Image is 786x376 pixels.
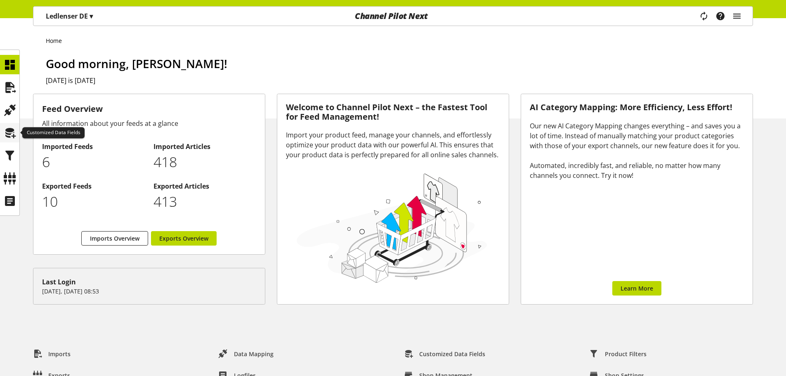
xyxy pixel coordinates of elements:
a: Imports Overview [81,231,148,246]
a: Product Filters [583,346,653,361]
h2: Imported Feeds [42,142,145,151]
h2: Imported Articles [153,142,256,151]
div: Our new AI Category Mapping changes everything – and saves you a lot of time. Instead of manually... [530,121,744,180]
p: Ledlenser DE [46,11,93,21]
span: Exports Overview [159,234,208,243]
p: [DATE], [DATE] 08:53 [42,287,256,296]
p: 413 [153,191,256,212]
span: Good morning, [PERSON_NAME]! [46,56,227,71]
h2: Exported Feeds [42,181,145,191]
div: Customized Data Fields [22,127,85,139]
h3: AI Category Mapping: More Efficiency, Less Effort! [530,103,744,112]
nav: main navigation [33,6,753,26]
div: All information about your feeds at a glance [42,118,256,128]
div: Import your product feed, manage your channels, and effortlessly optimize your product data with ... [286,130,500,160]
a: Exports Overview [151,231,217,246]
h2: [DATE] is [DATE] [46,76,753,85]
p: 6 [42,151,145,173]
span: ▾ [90,12,93,21]
div: Last Login [42,277,256,287]
a: Learn More [612,281,661,296]
span: Product Filters [605,350,647,358]
a: Imports [26,346,77,361]
span: Customized Data Fields [419,350,485,358]
span: Imports Overview [90,234,139,243]
h2: Exported Articles [153,181,256,191]
a: Customized Data Fields [397,346,492,361]
h3: Welcome to Channel Pilot Next – the Fastest Tool for Feed Management! [286,103,500,121]
img: 78e1b9dcff1e8392d83655fcfc870417.svg [294,170,490,285]
span: Imports [48,350,71,358]
p: 10 [42,191,145,212]
span: Learn More [621,284,653,293]
h3: Feed Overview [42,103,256,115]
span: Data Mapping [234,350,274,358]
a: Data Mapping [212,346,280,361]
p: 418 [153,151,256,173]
